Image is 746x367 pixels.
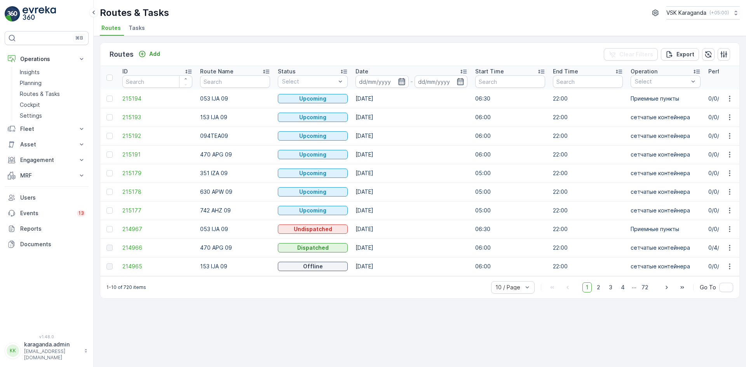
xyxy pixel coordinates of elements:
[593,282,604,292] span: 2
[101,24,121,32] span: Routes
[5,237,89,252] a: Documents
[475,75,545,88] input: Search
[471,127,549,145] td: 06:00
[471,164,549,183] td: 05:00
[20,125,73,133] p: Fleet
[5,121,89,137] button: Fleet
[627,257,704,276] td: сетчатыe контейнера
[20,156,73,164] p: Engagement
[122,95,192,103] a: 215194
[5,221,89,237] a: Reports
[352,145,471,164] td: [DATE]
[106,284,146,290] p: 1-10 of 720 items
[553,68,578,75] p: End Time
[294,225,332,233] p: Undispatched
[17,110,89,121] a: Settings
[129,24,145,32] span: Tasks
[475,68,504,75] p: Start Time
[196,201,274,220] td: 742 AHZ 09
[5,190,89,205] a: Users
[549,89,627,108] td: 22:00
[5,137,89,152] button: Asset
[5,6,20,22] img: logo
[549,127,627,145] td: 22:00
[106,207,113,214] div: Toggle Row Selected
[5,152,89,168] button: Engagement
[352,201,471,220] td: [DATE]
[20,209,72,217] p: Events
[303,263,323,270] p: Offline
[122,263,192,270] a: 214965
[631,68,657,75] p: Operation
[17,89,89,99] a: Routes & Tasks
[299,132,326,140] p: Upcoming
[122,188,192,196] span: 215178
[700,284,716,291] span: Go To
[24,348,80,361] p: [EMAIL_ADDRESS][DOMAIN_NAME]
[471,145,549,164] td: 06:00
[352,257,471,276] td: [DATE]
[196,145,274,164] td: 470 APG 09
[122,75,192,88] input: Search
[282,78,336,85] p: Select
[356,75,409,88] input: dd/mm/yyyy
[299,113,326,121] p: Upcoming
[23,6,56,22] img: logo_light-DOdMpM7g.png
[278,262,348,271] button: Offline
[471,257,549,276] td: 06:00
[471,201,549,220] td: 05:00
[549,145,627,164] td: 22:00
[110,49,134,60] p: Routes
[5,51,89,67] button: Operations
[352,238,471,257] td: [DATE]
[106,226,113,232] div: Toggle Row Selected
[549,164,627,183] td: 22:00
[617,282,628,292] span: 4
[20,90,60,98] p: Routes & Tasks
[627,145,704,164] td: сетчатыe контейнера
[78,210,84,216] p: 13
[196,164,274,183] td: 351 IZA 09
[278,150,348,159] button: Upcoming
[553,75,623,88] input: Search
[352,183,471,201] td: [DATE]
[7,344,19,357] div: KK
[632,282,636,292] p: ...
[196,89,274,108] td: 053 IJA 09
[20,55,73,63] p: Operations
[20,240,85,248] p: Documents
[278,131,348,141] button: Upcoming
[106,114,113,120] div: Toggle Row Selected
[100,7,169,19] p: Routes & Tasks
[627,201,704,220] td: сетчатыe контейнера
[135,49,163,59] button: Add
[627,220,704,238] td: Приемные пункты
[200,68,234,75] p: Route Name
[352,164,471,183] td: [DATE]
[196,108,274,127] td: 153 IJA 09
[278,113,348,122] button: Upcoming
[17,78,89,89] a: Planning
[299,188,326,196] p: Upcoming
[122,207,192,214] span: 215177
[20,68,40,76] p: Insights
[549,201,627,220] td: 22:00
[299,207,326,214] p: Upcoming
[196,127,274,145] td: 094TEA09
[122,225,192,233] span: 214967
[582,282,592,292] span: 1
[122,132,192,140] a: 215192
[106,133,113,139] div: Toggle Row Selected
[196,257,274,276] td: 153 IJA 09
[5,334,89,339] span: v 1.48.0
[106,263,113,270] div: Toggle Row Selected
[627,108,704,127] td: сетчатыe контейнера
[122,113,192,121] span: 215193
[17,99,89,110] a: Cockpit
[471,238,549,257] td: 06:00
[122,151,192,158] span: 215191
[471,108,549,127] td: 06:00
[106,170,113,176] div: Toggle Row Selected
